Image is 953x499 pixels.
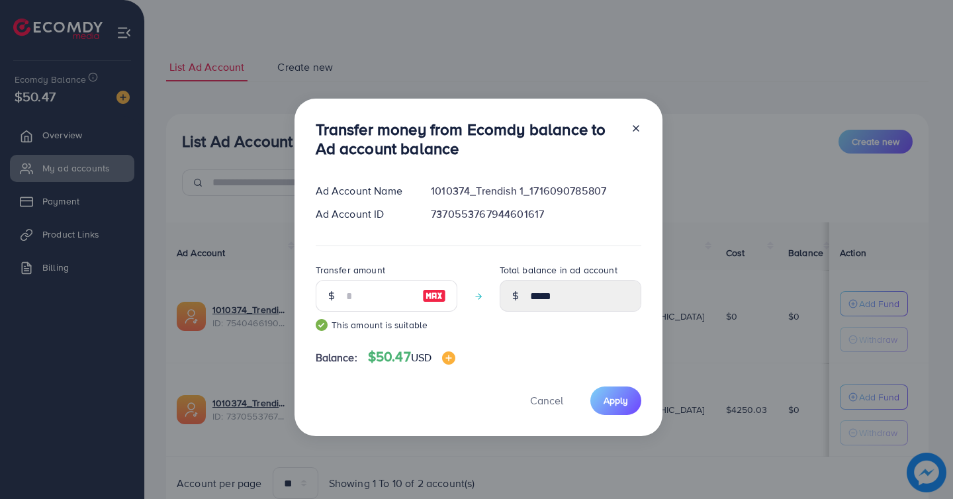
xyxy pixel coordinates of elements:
[305,183,421,199] div: Ad Account Name
[500,263,617,277] label: Total balance in ad account
[305,206,421,222] div: Ad Account ID
[590,386,641,415] button: Apply
[316,263,385,277] label: Transfer amount
[420,206,651,222] div: 7370553767944601617
[411,350,431,365] span: USD
[316,319,328,331] img: guide
[316,318,457,332] small: This amount is suitable
[420,183,651,199] div: 1010374_Trendish 1_1716090785807
[316,120,620,158] h3: Transfer money from Ecomdy balance to Ad account balance
[530,393,563,408] span: Cancel
[442,351,455,365] img: image
[604,394,628,407] span: Apply
[316,350,357,365] span: Balance:
[422,288,446,304] img: image
[514,386,580,415] button: Cancel
[368,349,455,365] h4: $50.47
